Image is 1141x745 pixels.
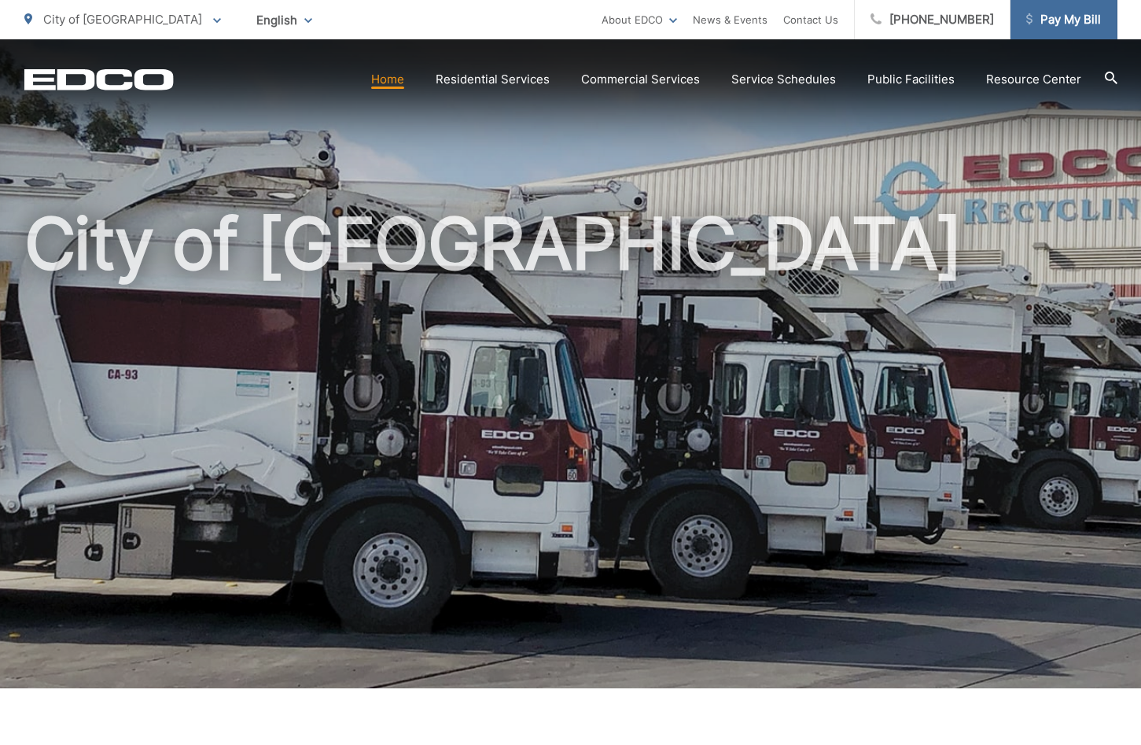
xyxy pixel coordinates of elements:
[436,70,550,89] a: Residential Services
[602,10,677,29] a: About EDCO
[1026,10,1101,29] span: Pay My Bill
[245,6,324,34] span: English
[731,70,836,89] a: Service Schedules
[867,70,955,89] a: Public Facilities
[24,68,174,90] a: EDCD logo. Return to the homepage.
[986,70,1081,89] a: Resource Center
[371,70,404,89] a: Home
[693,10,767,29] a: News & Events
[43,12,202,27] span: City of [GEOGRAPHIC_DATA]
[783,10,838,29] a: Contact Us
[24,205,1117,703] h1: City of [GEOGRAPHIC_DATA]
[581,70,700,89] a: Commercial Services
